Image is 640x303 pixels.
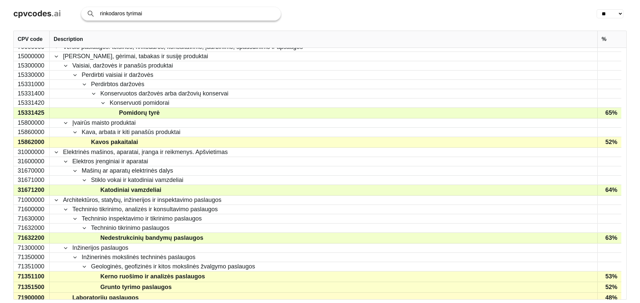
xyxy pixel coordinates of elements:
span: Laboratorijų paslaugos [72,293,139,303]
div: 15331400 [14,89,50,98]
div: 71900000 [14,293,50,303]
div: 71000000 [14,196,50,205]
div: 64% [597,185,621,195]
div: 71351100 [14,271,50,282]
div: 31670000 [14,166,50,175]
div: 31000000 [14,148,50,157]
span: Techninio tikrinimo, analizės ir konsultavimo paslaugos [72,205,218,214]
div: 15330000 [14,71,50,79]
span: Konservuoti pomidorai [110,99,169,107]
div: 71351500 [14,282,50,292]
div: 15331420 [14,98,50,107]
span: Mašinų ar aparatų elektrinės dalys [82,167,173,175]
div: 63% [597,233,621,243]
input: Search products or services... [100,7,274,20]
span: Katodiniai vamzdeliai [100,185,161,195]
span: Inžinerijos paslaugos [72,244,128,252]
span: Architektūros, statybų, inžinerijos ir inspektavimo paslaugos [63,196,221,204]
span: Kerno ruošimo ir analizės paslaugos [100,272,205,281]
div: 15800000 [14,118,50,127]
span: Kavos pakaitalai [91,137,138,147]
a: cpvcodes.ai [13,9,61,19]
div: 71632200 [14,233,50,243]
span: .ai [51,9,61,18]
span: Stiklo vokai ir katodiniai vamzdeliai [91,176,183,184]
div: 71600000 [14,205,50,214]
div: 31671200 [14,185,50,195]
div: 53% [597,271,621,282]
span: Perdirbtos daržovės [91,80,144,88]
div: 31600000 [14,157,50,166]
span: Kava, arbata ir kiti panašūs produktai [82,128,180,136]
div: 15860000 [14,128,50,137]
div: 15862000 [14,137,50,147]
span: Geologinės, geofizinės ir kitos mokslinės žvalgymo paslaugos [91,262,255,271]
div: 15331425 [14,108,50,118]
span: CPV code [18,36,43,42]
span: Description [54,36,83,42]
span: Elektros įrenginiai ir aparatai [72,157,148,166]
div: 65% [597,108,621,118]
div: 52% [597,137,621,147]
div: 48% [597,293,621,303]
span: Konservuotos daržovės arba daržovių konservai [100,89,228,98]
div: 71350000 [14,253,50,262]
span: Nedestrukcinių bandymų paslaugos [100,233,203,243]
span: Techninio inspektavimo ir tikrinimo paslaugos [82,215,202,223]
div: 71300000 [14,243,50,252]
div: 31671000 [14,176,50,185]
span: % [602,36,606,42]
div: 52% [597,282,621,292]
span: Grunto tyrimo paslaugos [100,282,172,292]
div: 15000000 [14,52,50,61]
span: Elektrinės mašinos, aparatai, įranga ir reikmenys. Apšvietimas [63,148,228,156]
div: 15331000 [14,80,50,89]
span: Vaisiai, daržovės ir panašūs produktai [72,62,173,70]
span: Pomidorų tyrė [119,108,160,118]
span: Inžinerinės mokslinės techninės paslaugos [82,253,195,261]
span: [PERSON_NAME], gėrimai, tabakas ir susiję produktai [63,52,208,61]
span: Perdirbti vaisiai ir daržovės [82,71,153,79]
div: 71632000 [14,224,50,232]
span: cpvcodes [13,9,51,18]
div: 71630000 [14,214,50,223]
div: 71351000 [14,262,50,271]
span: Techninio tikrinimo paslaugos [91,224,169,232]
div: 15300000 [14,61,50,70]
span: Įvairūs maisto produktai [72,119,136,127]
